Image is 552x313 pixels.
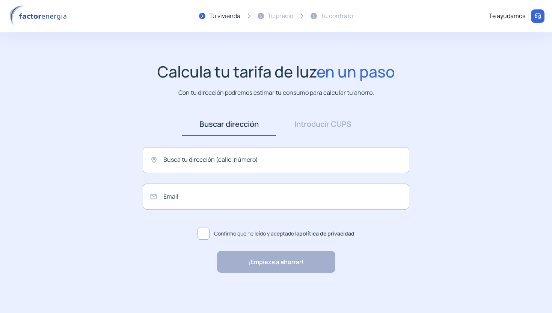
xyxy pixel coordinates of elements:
a: Introducir CUPS [276,112,370,136]
div: Tu contrato [321,11,353,21]
a: Buscar dirección [182,112,276,136]
img: llamar [534,12,541,20]
div: Tu vivienda [209,11,240,21]
a: política de privacidad [299,230,354,237]
img: logo factor [8,5,71,27]
div: Tu precio [268,11,293,21]
h1: Calcula tu tarifa de luz [157,62,395,81]
span: en un paso [317,61,395,82]
span: Confirmo que he leído y aceptado la [214,229,354,238]
p: Con tu dirección podremos estimar tu consumo para calcular tu ahorro. [178,88,374,97]
div: Te ayudamos [489,11,525,21]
